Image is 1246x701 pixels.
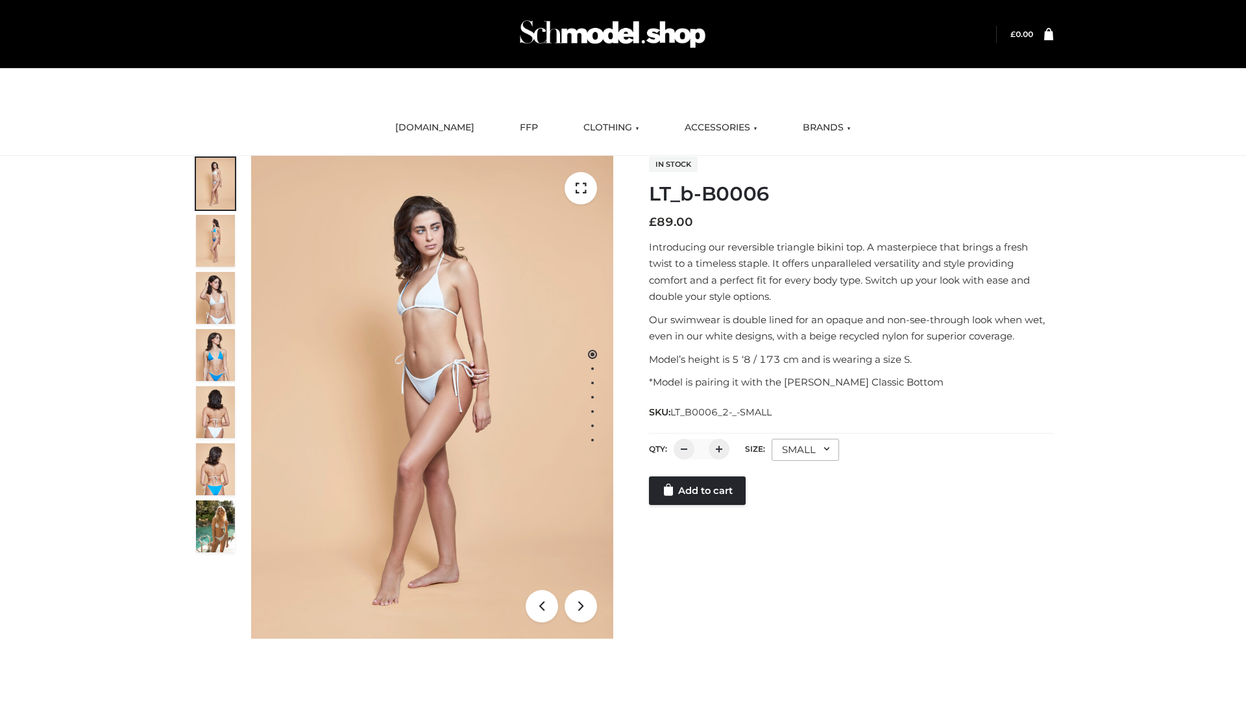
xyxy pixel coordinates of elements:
p: Our swimwear is double lined for an opaque and non-see-through look when wet, even in our white d... [649,312,1053,345]
img: Arieltop_CloudNine_AzureSky2.jpg [196,500,235,552]
p: *Model is pairing it with the [PERSON_NAME] Classic Bottom [649,374,1053,391]
img: ArielClassicBikiniTop_CloudNine_AzureSky_OW114ECO_8-scaled.jpg [196,443,235,495]
span: £ [1010,29,1016,39]
img: Schmodel Admin 964 [515,8,710,60]
a: BRANDS [793,114,861,142]
img: ArielClassicBikiniTop_CloudNine_AzureSky_OW114ECO_7-scaled.jpg [196,386,235,438]
a: Add to cart [649,476,746,505]
p: Introducing our reversible triangle bikini top. A masterpiece that brings a fresh twist to a time... [649,239,1053,305]
img: ArielClassicBikiniTop_CloudNine_AzureSky_OW114ECO_2-scaled.jpg [196,215,235,267]
a: [DOMAIN_NAME] [385,114,484,142]
span: £ [649,215,657,229]
a: £0.00 [1010,29,1033,39]
img: ArielClassicBikiniTop_CloudNine_AzureSky_OW114ECO_1 [251,156,613,639]
bdi: 0.00 [1010,29,1033,39]
div: SMALL [772,439,839,461]
img: ArielClassicBikiniTop_CloudNine_AzureSky_OW114ECO_1-scaled.jpg [196,158,235,210]
p: Model’s height is 5 ‘8 / 173 cm and is wearing a size S. [649,351,1053,368]
a: ACCESSORIES [675,114,767,142]
img: ArielClassicBikiniTop_CloudNine_AzureSky_OW114ECO_3-scaled.jpg [196,272,235,324]
span: SKU: [649,404,773,420]
h1: LT_b-B0006 [649,182,1053,206]
a: CLOTHING [574,114,649,142]
span: In stock [649,156,698,172]
bdi: 89.00 [649,215,693,229]
a: FFP [510,114,548,142]
label: QTY: [649,444,667,454]
label: Size: [745,444,765,454]
img: ArielClassicBikiniTop_CloudNine_AzureSky_OW114ECO_4-scaled.jpg [196,329,235,381]
span: LT_B0006_2-_-SMALL [670,406,772,418]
